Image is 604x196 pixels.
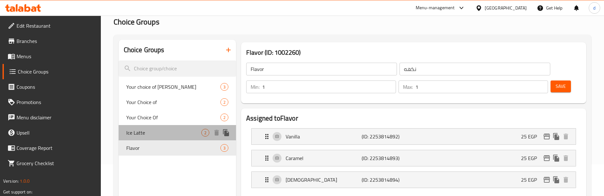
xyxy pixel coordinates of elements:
[542,132,552,141] button: edit
[212,128,221,137] button: delete
[521,154,542,162] p: 25 EGP
[542,153,552,163] button: edit
[552,175,561,185] button: duplicate
[3,110,101,125] a: Menu disclaimer
[126,83,220,91] span: Your choice of [PERSON_NAME]
[114,15,159,29] span: Choice Groups
[126,114,220,121] span: Your Choice Of
[286,176,361,184] p: [DEMOGRAPHIC_DATA]
[485,4,527,11] div: [GEOGRAPHIC_DATA]
[521,133,542,140] p: 25 EGP
[17,52,96,60] span: Menus
[551,80,571,92] button: Save
[17,159,96,167] span: Grocery Checklist
[3,140,101,156] a: Coverage Report
[221,84,228,90] span: 3
[119,125,236,140] div: Ice Latte2deleteduplicate
[552,153,561,163] button: duplicate
[3,94,101,110] a: Promotions
[286,133,361,140] p: Vanilla
[3,125,101,140] a: Upsell
[3,64,101,79] a: Choice Groups
[3,156,101,171] a: Grocery Checklist
[17,98,96,106] span: Promotions
[252,150,576,166] div: Expand
[119,110,236,125] div: Your Choice Of2
[221,115,228,121] span: 2
[201,129,209,136] div: Choices
[246,114,581,123] h2: Assigned to Flavor
[220,114,228,121] div: Choices
[3,177,19,185] span: Version:
[362,154,412,162] p: (ID: 2253814893)
[18,68,96,75] span: Choice Groups
[221,128,231,137] button: duplicate
[246,126,581,147] li: Expand
[17,144,96,152] span: Coverage Report
[119,79,236,94] div: Your choice of [PERSON_NAME]3
[403,83,413,91] p: Max:
[202,130,209,136] span: 2
[552,132,561,141] button: duplicate
[119,60,236,77] input: search
[17,114,96,121] span: Menu disclaimer
[252,172,576,188] div: Expand
[220,144,228,152] div: Choices
[286,154,361,162] p: Caramel
[3,188,32,196] span: Get support on:
[246,47,581,58] h3: Flavor (ID: 1002260)
[17,129,96,136] span: Upsell
[252,129,576,144] div: Expand
[17,22,96,30] span: Edit Restaurant
[416,4,455,12] div: Menu-management
[221,145,228,151] span: 3
[593,4,595,11] span: d
[17,83,96,91] span: Coupons
[542,175,552,185] button: edit
[556,82,566,90] span: Save
[126,98,220,106] span: Your Choice of
[521,176,542,184] p: 25 EGP
[3,18,101,33] a: Edit Restaurant
[119,140,236,156] div: Flavor3
[119,94,236,110] div: Your Choice of2
[246,169,581,191] li: Expand
[220,83,228,91] div: Choices
[251,83,260,91] p: Min:
[126,129,201,136] span: Ice Latte
[221,99,228,105] span: 2
[17,37,96,45] span: Branches
[3,33,101,49] a: Branches
[3,79,101,94] a: Coupons
[246,147,581,169] li: Expand
[561,175,571,185] button: delete
[561,132,571,141] button: delete
[3,49,101,64] a: Menus
[126,144,220,152] span: Flavor
[20,177,30,185] span: 1.0.0
[124,45,164,55] h2: Choice Groups
[561,153,571,163] button: delete
[362,176,412,184] p: (ID: 2253814894)
[362,133,412,140] p: (ID: 2253814892)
